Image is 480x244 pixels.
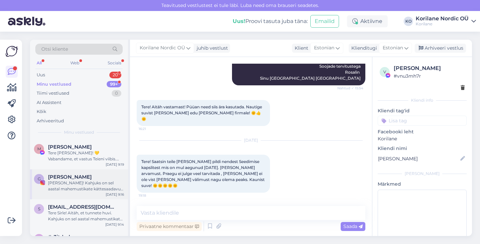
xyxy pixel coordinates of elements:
[35,59,43,67] div: All
[38,206,40,211] span: s
[48,234,72,240] span: #r3jtdprh
[383,69,386,74] span: v
[378,107,467,114] p: Kliendi tag'id
[343,223,363,229] span: Saada
[415,44,466,53] div: Arhiveeri vestlus
[416,16,469,21] div: Korilane Nordic OÜ
[106,192,124,197] div: [DATE] 9:16
[378,97,467,103] div: Kliendi info
[404,17,413,26] div: KO
[233,18,245,24] b: Uus!
[337,86,363,91] span: Nähtud ✓ 15:54
[141,159,266,188] span: Tere! Saatsin teile [PERSON_NAME] pildi nendest Seedimise kapslitest mis on mul aegunud [DATE]. [...
[48,210,124,222] div: Tere Sirle! Aitäh, et tunnete huvi. Kahjuks on sel aastal mahemustikate kättesaadavus olnud väga ...
[48,174,92,180] span: Gertu T
[64,129,94,135] span: Minu vestlused
[383,44,403,52] span: Estonian
[137,222,202,231] div: Privaatne kommentaar
[69,59,81,67] div: Web
[378,171,467,177] div: [PERSON_NAME]
[310,15,339,28] button: Emailid
[378,135,467,142] p: Korilane
[37,146,41,151] span: M
[416,16,476,27] a: Korilane Nordic OÜKorilane
[48,144,92,150] span: Monika Hamadeh
[105,222,124,227] div: [DATE] 9:14
[106,59,123,67] div: Socials
[139,126,164,131] span: 16:21
[137,137,365,143] div: [DATE]
[378,128,467,135] p: Facebooki leht
[37,99,61,106] div: AI Assistent
[48,180,124,192] div: [PERSON_NAME]! Kahjuks on sel aastal mahemustikate kättesaadavus olnud väga keeruline ja seepäras...
[378,145,467,152] p: Kliendi nimi
[141,104,263,121] span: Tere! Aitäh vastamast! Püüan need siis ära kasutada. Nautige suvist [PERSON_NAME] edu [PERSON_NAM...
[347,15,388,27] div: Aktiivne
[140,44,185,52] span: Korilane Nordic OÜ
[41,46,68,53] span: Otsi kliente
[292,45,308,52] div: Klient
[109,72,121,78] div: 20
[37,72,45,78] div: Uus
[378,155,459,162] input: Lisa nimi
[394,64,465,72] div: [PERSON_NAME]
[37,90,69,97] div: Tiimi vestlused
[139,193,164,198] span: 19:18
[194,45,228,52] div: juhib vestlust
[314,44,334,52] span: Estonian
[37,108,46,115] div: Kõik
[37,81,71,88] div: Minu vestlused
[378,181,467,188] p: Märkmed
[233,17,308,25] div: Proovi tasuta juba täna:
[48,150,124,162] div: Tere [PERSON_NAME]! 💛 Vabandame, et vastus Teieni viibis. [PERSON_NAME] sattus tegelikult väga õi...
[107,81,121,88] div: 99+
[349,45,377,52] div: Klienditugi
[48,204,117,210] span: sirle.urban@gmail.com
[106,162,124,167] div: [DATE] 9:19
[416,21,469,27] div: Korilane
[112,90,121,97] div: 0
[38,176,41,181] span: G
[37,118,64,124] div: Arhiveeritud
[5,45,18,58] img: Askly Logo
[378,116,467,126] input: Lisa tag
[394,72,465,80] div: # vnu3mh7r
